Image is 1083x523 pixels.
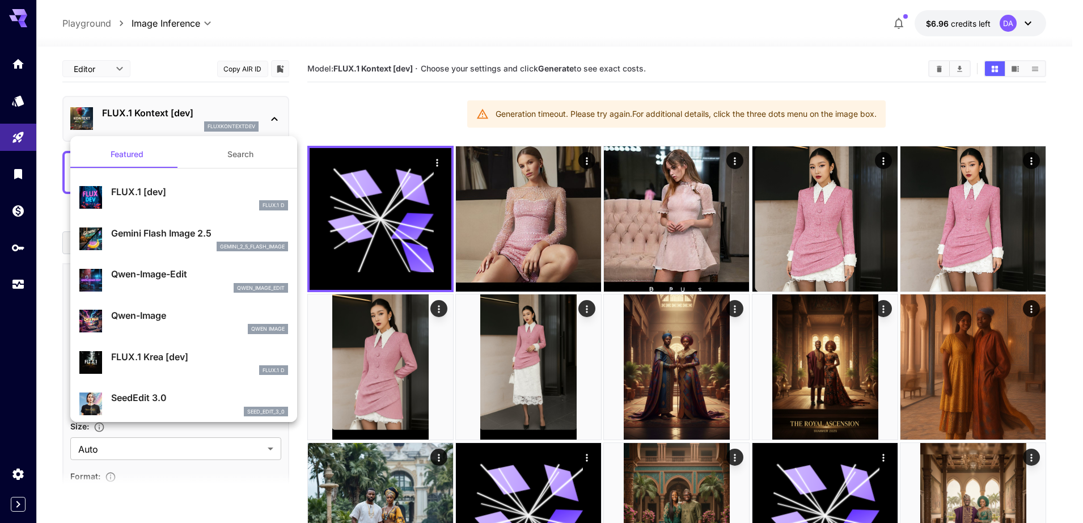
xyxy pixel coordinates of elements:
div: FLUX.1 Krea [dev]FLUX.1 D [79,345,288,380]
button: Search [184,141,297,168]
p: Qwen-Image [111,309,288,322]
p: SeedEdit 3.0 [111,391,288,404]
div: Gemini Flash Image 2.5gemini_2_5_flash_image [79,222,288,256]
p: gemini_2_5_flash_image [220,243,285,251]
p: qwen_image_edit [237,284,285,292]
p: Qwen-Image-Edit [111,267,288,281]
p: Gemini Flash Image 2.5 [111,226,288,240]
button: Featured [70,141,184,168]
p: FLUX.1 Krea [dev] [111,350,288,364]
p: FLUX.1 [dev] [111,185,288,199]
p: FLUX.1 D [263,366,285,374]
p: Qwen Image [251,325,285,333]
p: FLUX.1 D [263,201,285,209]
div: Qwen-Image-Editqwen_image_edit [79,263,288,297]
div: SeedEdit 3.0seed_edit_3_0 [79,386,288,421]
p: seed_edit_3_0 [247,408,285,416]
div: Qwen-ImageQwen Image [79,304,288,339]
div: FLUX.1 [dev]FLUX.1 D [79,180,288,215]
